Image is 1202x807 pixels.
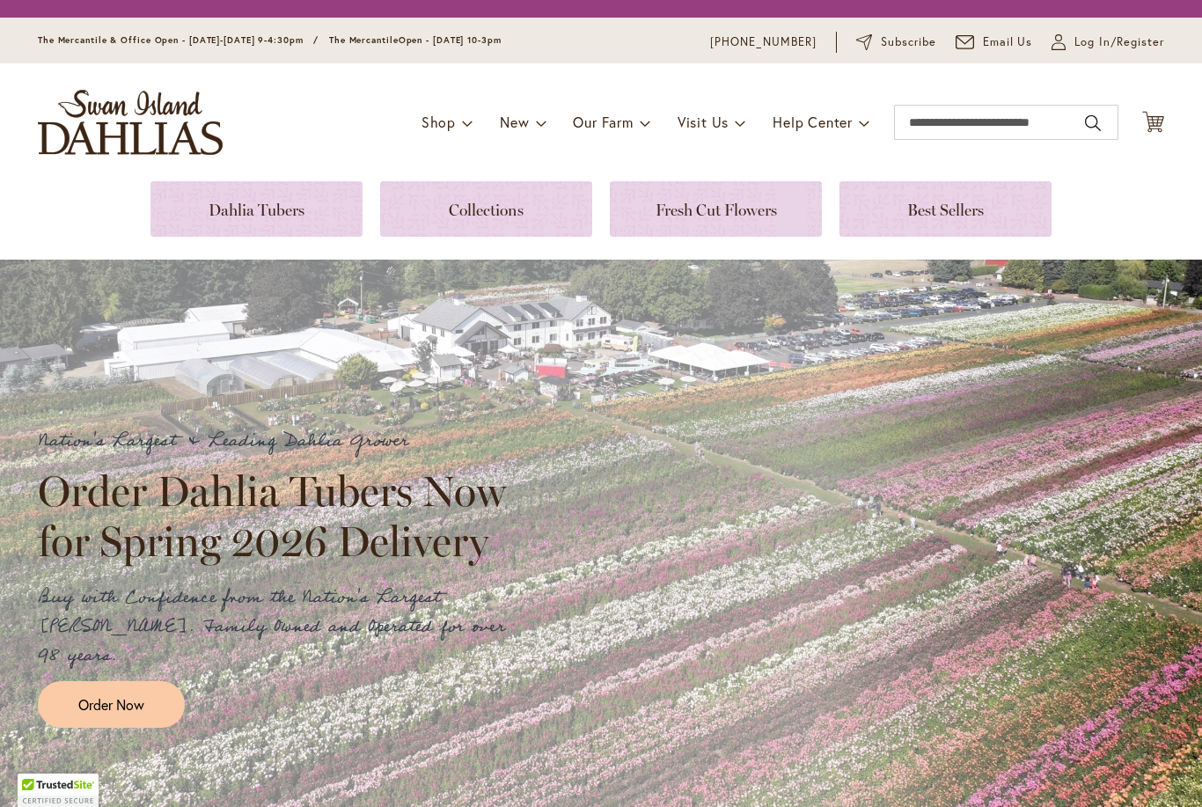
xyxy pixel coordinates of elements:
a: Log In/Register [1052,33,1164,51]
a: Email Us [956,33,1033,51]
span: Email Us [983,33,1033,51]
span: Our Farm [573,113,633,131]
h2: Order Dahlia Tubers Now for Spring 2026 Delivery [38,466,522,565]
span: Order Now [78,694,144,715]
p: Buy with Confidence from the Nation's Largest [PERSON_NAME]. Family Owned and Operated for over 9... [38,583,522,671]
a: [PHONE_NUMBER] [710,33,817,51]
span: Shop [421,113,456,131]
a: Subscribe [856,33,936,51]
a: Order Now [38,681,185,728]
a: store logo [38,90,223,155]
p: Nation's Largest & Leading Dahlia Grower [38,427,522,456]
span: New [500,113,529,131]
span: Subscribe [881,33,936,51]
span: Open - [DATE] 10-3pm [399,34,502,46]
span: Help Center [773,113,853,131]
span: The Mercantile & Office Open - [DATE]-[DATE] 9-4:30pm / The Mercantile [38,34,399,46]
span: Log In/Register [1074,33,1164,51]
span: Visit Us [678,113,729,131]
button: Search [1085,109,1101,137]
